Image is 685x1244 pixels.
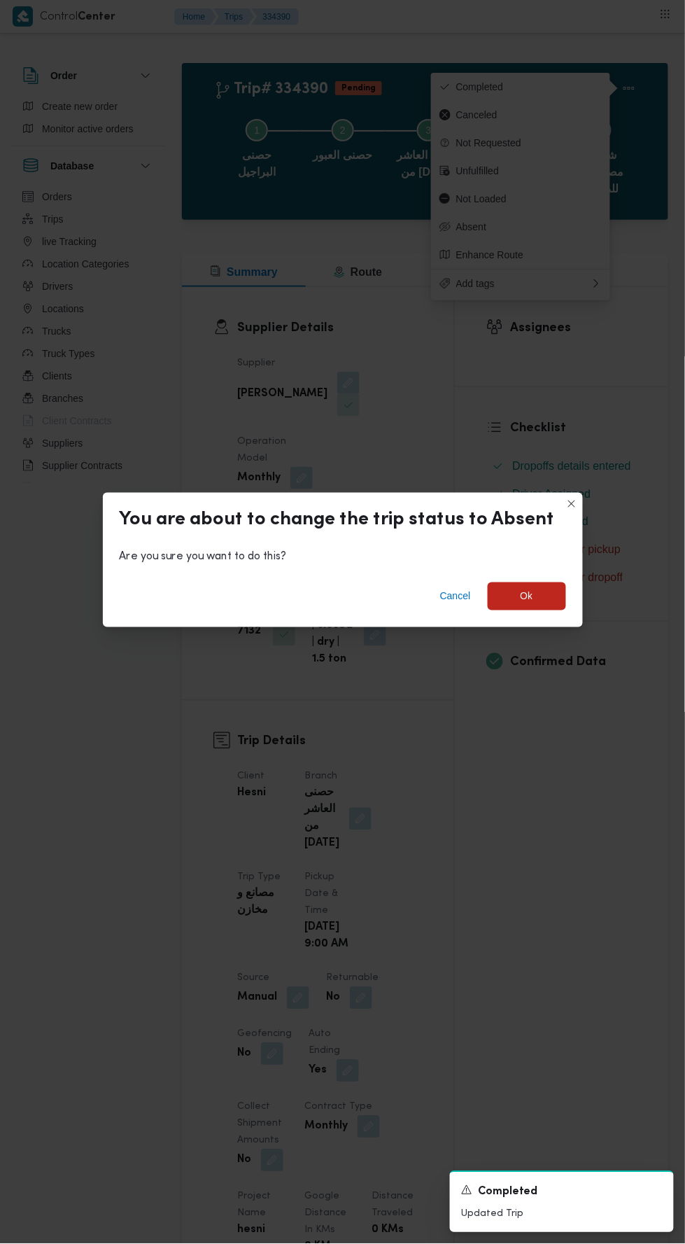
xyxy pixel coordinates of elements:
button: Cancel [435,582,476,610]
span: Ok [521,588,533,605]
span: Cancel [440,588,471,605]
p: Updated Trip [461,1207,663,1222]
button: Ok [488,582,566,610]
div: You are about to change the trip status to Absent [120,510,555,532]
span: Completed [478,1184,538,1201]
div: Are you sure you want to do this? [120,549,566,566]
button: Closes this modal window [563,496,580,512]
div: Notification [461,1184,663,1201]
